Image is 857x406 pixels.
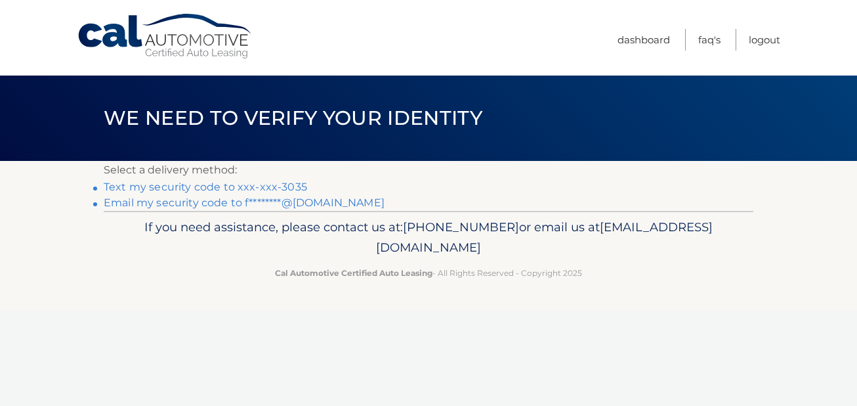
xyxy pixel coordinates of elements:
a: FAQ's [698,29,721,51]
p: Select a delivery method: [104,161,753,179]
a: Text my security code to xxx-xxx-3035 [104,181,307,193]
a: Email my security code to f********@[DOMAIN_NAME] [104,196,385,209]
p: If you need assistance, please contact us at: or email us at [112,217,745,259]
p: - All Rights Reserved - Copyright 2025 [112,266,745,280]
span: [PHONE_NUMBER] [403,219,519,235]
span: We need to verify your identity [104,106,482,130]
a: Dashboard [617,29,670,51]
a: Cal Automotive [77,13,254,60]
strong: Cal Automotive Certified Auto Leasing [275,268,432,278]
a: Logout [749,29,780,51]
